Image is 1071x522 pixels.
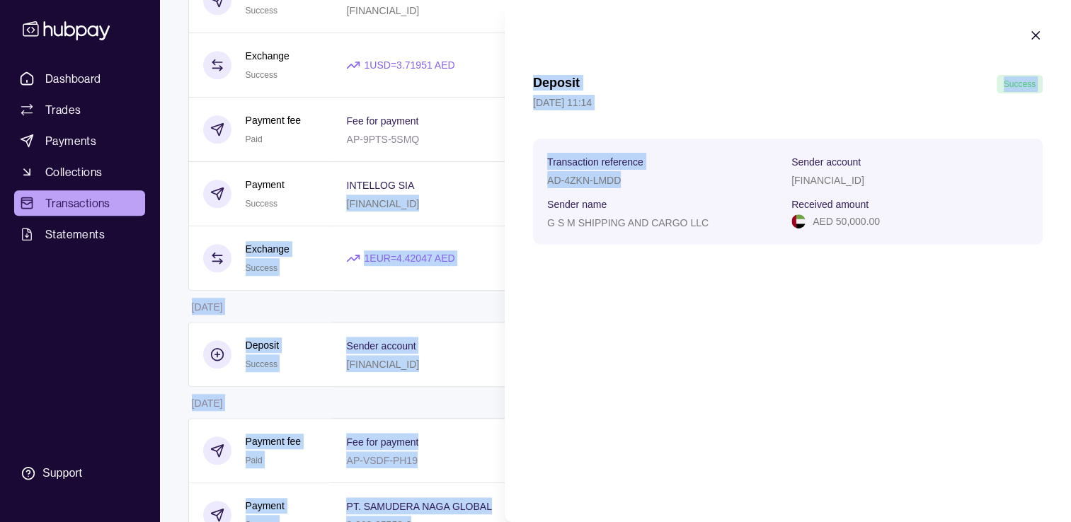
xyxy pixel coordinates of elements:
p: Sender account [791,156,861,168]
p: AED 50,000.00 [813,214,880,229]
p: [DATE] 11:14 [533,95,1043,110]
p: Received amount [791,199,869,210]
img: ae [791,214,806,228]
p: Transaction reference [547,156,643,168]
h1: Deposit [533,75,580,93]
p: AD-4ZKN-LMDD [547,175,621,186]
p: Sender name [547,199,607,210]
p: G S M SHIPPING AND CARGO LLC [547,217,709,228]
span: Success [1004,79,1036,89]
p: [FINANCIAL_ID] [791,175,864,186]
